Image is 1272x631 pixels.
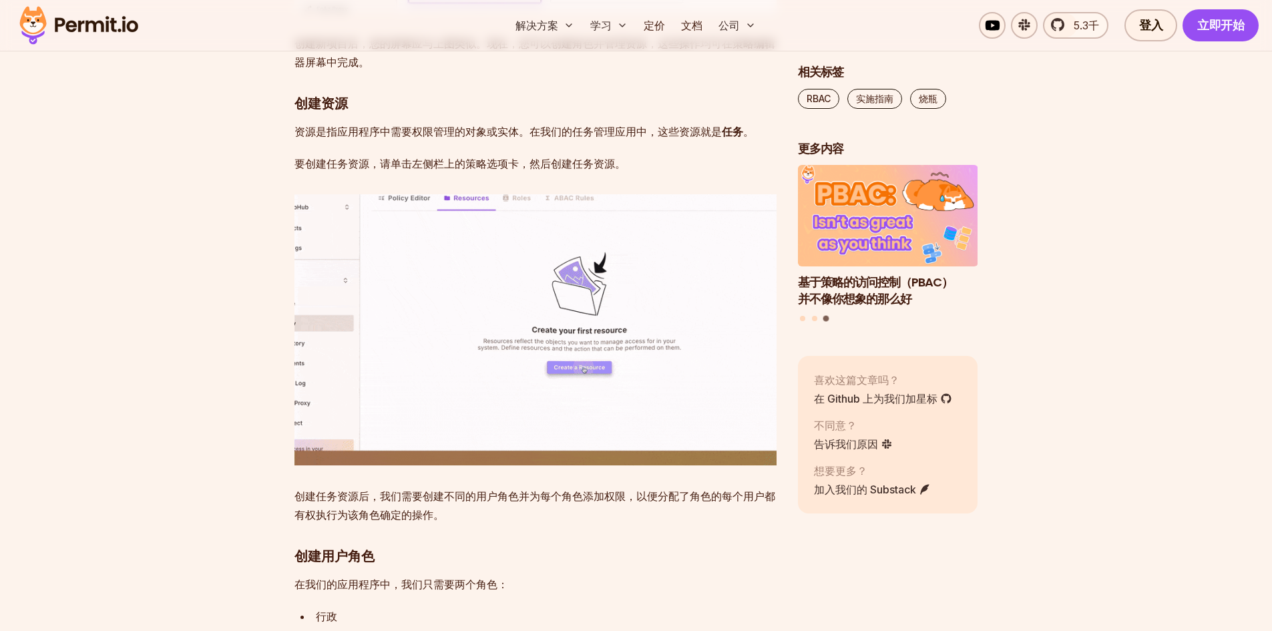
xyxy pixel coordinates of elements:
a: 烧瓶 [910,89,946,109]
a: 在 Github 上为我们加星标 [814,391,952,407]
font: 喜欢这篇文章吗？ [814,373,899,387]
font: 任务 [722,125,743,138]
font: 资源是指应用程序中需要权限管理的对象或实体。在我们的任务管理应用中，这些资源就是 [294,125,722,138]
button: 转至幻灯片 2 [812,317,817,322]
font: 在我们的应用程序中，我们只需要两个角色： [294,578,508,591]
a: 加入我们的 Substack [814,481,931,497]
font: 公司 [718,19,740,32]
font: 创建资源 [294,95,348,112]
font: RBAC [807,93,831,104]
font: 不同意？ [814,419,857,432]
li: 3 之 3 [798,166,978,308]
font: 。 [743,125,754,138]
a: 实施指南 [847,89,902,109]
a: 文档 [676,12,708,39]
a: 告诉我们原因 [814,436,893,452]
font: 创建新项目后，您的屏幕应与上图类似。现在，您可以创建角色并管理资源，这些操作均可在策略编辑器屏幕中完成。 [294,37,775,69]
font: 创建用户角色 [294,548,375,564]
a: 登入 [1124,9,1177,41]
font: 要创建任务资源，请单击左侧栏上的策略选项卡，然后创建任务资源。 [294,157,626,170]
a: 5.3千 [1043,12,1108,39]
a: 立即开始 [1183,9,1259,41]
font: 更多内容 [798,140,843,157]
font: 烧瓶 [919,93,937,104]
font: 文档 [681,19,702,32]
font: 5.3千 [1074,19,1099,32]
font: 创建任务资源后，我们需要创建不同的用户角色并为每个角色添加权限，以便分配了角色的每个用户都有权执行为该角色确定的操作。 [294,489,775,521]
button: 转至幻灯片 1 [800,317,805,322]
font: 想要更多？ [814,464,867,477]
a: 基于策略的访问控制（PBAC）并不像你想象的那么好基于策略的访问控制（PBAC）并不像你想象的那么好 [798,166,978,308]
a: RBAC [798,89,839,109]
font: 定价 [644,19,665,32]
font: 行政 [316,610,337,623]
img: 许可证标志 [13,3,144,48]
button: 公司 [713,12,761,39]
font: 立即开始 [1197,17,1244,33]
img: 基于策略的访问控制（PBAC）并不像你想象的那么好 [798,166,978,267]
a: 定价 [638,12,670,39]
button: 解决方案 [510,12,580,39]
font: 实施指南 [856,93,893,104]
font: 相关标签 [798,63,843,80]
font: 基于策略的访问控制（PBAC）并不像你想象的那么好 [798,274,953,307]
img: 图像（5）.gif [294,194,777,465]
button: 学习 [585,12,633,39]
font: 解决方案 [515,19,558,32]
div: 帖子 [798,166,978,324]
font: 学习 [590,19,612,32]
button: 转至幻灯片 3 [823,316,829,322]
font: 登入 [1139,17,1162,33]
